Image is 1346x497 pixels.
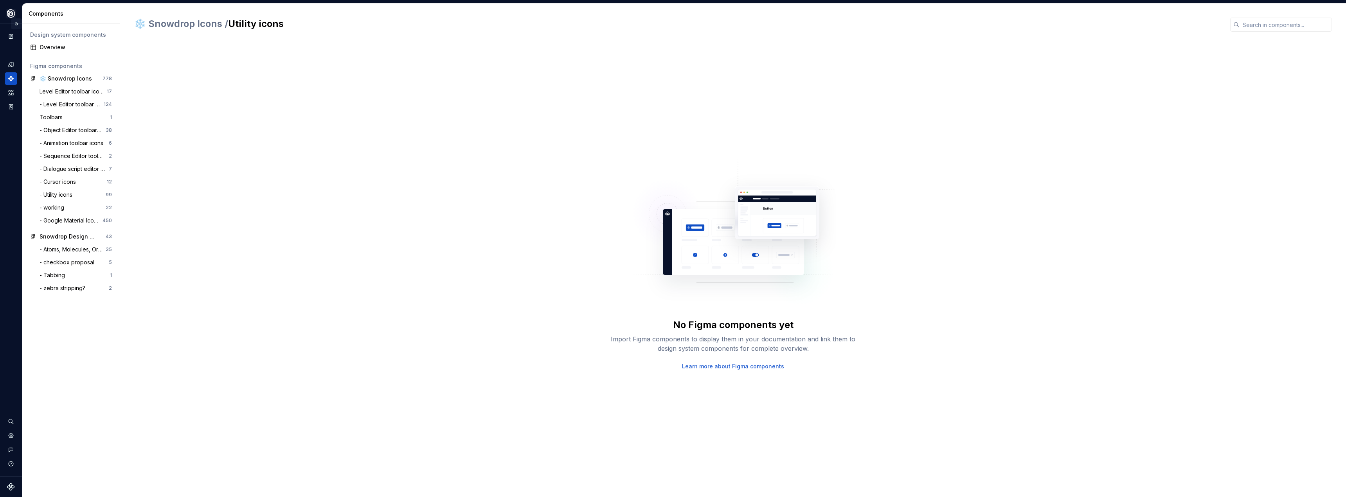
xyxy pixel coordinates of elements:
div: 5 [109,259,112,266]
a: - zebra stripping?2 [36,282,115,294]
div: Design system components [30,31,112,39]
a: - Sequence Editor toolbar icons2 [36,150,115,162]
div: ❄️ Snowdrop Icons [40,75,92,83]
div: - Utility icons [40,191,76,199]
div: 35 [106,246,112,253]
a: - working22 [36,201,115,214]
a: - Utility icons99 [36,188,115,201]
a: - Level Editor toolbar icons124 [36,98,115,111]
input: Search in components... [1240,18,1332,32]
div: Import Figma components to display them in your documentation and link them to design system comp... [608,334,858,353]
div: - Sequence Editor toolbar icons [40,152,109,160]
div: Level Editor toolbar icons [40,88,107,95]
a: - Atoms, Molecules, Organisms35 [36,243,115,256]
div: Components [29,10,117,18]
svg: Supernova Logo [7,483,15,491]
div: 2 [109,153,112,159]
div: - Google Material Icons (Icon Browser) [40,217,103,224]
a: - Tabbing1 [36,269,115,282]
div: 6 [109,140,112,146]
a: - Google Material Icons (Icon Browser)450 [36,214,115,227]
div: 38 [106,127,112,133]
div: - checkbox proposal [40,258,97,266]
img: 87d06435-c97f-426c-aa5d-5eb8acd3d8b3.png [6,9,16,18]
a: - Cursor icons12 [36,176,115,188]
div: Toolbars [40,113,66,121]
a: Snowdrop Design System 2.043 [27,230,115,243]
div: 17 [107,88,112,95]
div: 1 [110,114,112,120]
div: 2 [109,285,112,291]
div: Figma components [30,62,112,70]
div: No Figma components yet [673,319,794,331]
a: - Animation toolbar icons6 [36,137,115,149]
div: 450 [103,217,112,224]
a: Level Editor toolbar icons17 [36,85,115,98]
div: - Dialogue script editor icons [40,165,109,173]
button: Search ⌘K [5,415,17,428]
div: - Tabbing [40,271,68,279]
div: 12 [107,179,112,185]
div: 778 [103,75,112,82]
div: 124 [104,101,112,108]
div: 22 [106,205,112,211]
button: Contact support [5,443,17,456]
div: - Cursor icons [40,178,79,186]
a: Toolbars1 [36,111,115,124]
h2: Utility icons [134,18,1221,30]
a: Documentation [5,30,17,43]
div: - zebra stripping? [40,284,88,292]
div: 1 [110,272,112,278]
a: - checkbox proposal5 [36,256,115,269]
a: Learn more about Figma components [682,362,784,370]
a: Design tokens [5,58,17,71]
a: Assets [5,86,17,99]
a: Storybook stories [5,100,17,113]
a: - Object Editor toolbar icons38 [36,124,115,136]
div: 7 [109,166,112,172]
div: - Object Editor toolbar icons [40,126,106,134]
a: Components [5,72,17,85]
div: - working [40,204,67,212]
div: - Animation toolbar icons [40,139,106,147]
a: Overview [27,41,115,54]
div: Overview [40,43,112,51]
div: 99 [106,192,112,198]
button: Expand sidebar [11,18,22,29]
div: Snowdrop Design System 2.0 [40,233,98,240]
div: - Atoms, Molecules, Organisms [40,246,106,253]
span: ❄️ Snowdrop Icons / [134,18,228,29]
div: 43 [106,233,112,240]
a: ❄️ Snowdrop Icons778 [27,72,115,85]
div: - Level Editor toolbar icons [40,100,104,108]
a: - Dialogue script editor icons7 [36,163,115,175]
a: Settings [5,429,17,442]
